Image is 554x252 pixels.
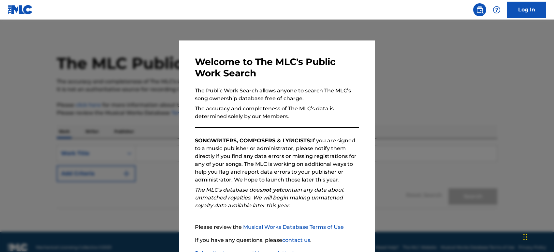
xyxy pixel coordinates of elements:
p: The accuracy and completeness of The MLC’s data is determined solely by our Members. [195,105,359,120]
iframe: Chat Widget [521,221,554,252]
strong: SONGWRITERS, COMPOSERS & LYRICISTS: [195,137,311,144]
p: If you have any questions, please . [195,236,359,244]
h3: Welcome to The MLC's Public Work Search [195,56,359,79]
img: search [476,6,484,14]
img: MLC Logo [8,5,33,14]
a: contact us [282,237,310,243]
strong: not yet [262,187,282,193]
p: If you are signed to a music publisher or administrator, please notify them directly if you find ... [195,137,359,184]
div: Help [490,3,503,16]
a: Musical Works Database Terms of Use [243,224,344,230]
a: Public Search [473,3,486,16]
img: help [493,6,501,14]
a: Log In [507,2,546,18]
em: The MLC’s database does contain any data about unmatched royalties. We will begin making unmatche... [195,187,344,209]
p: Please review the [195,223,359,231]
p: The Public Work Search allows anyone to search The MLC’s song ownership database free of charge. [195,87,359,102]
div: Drag [523,227,527,247]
